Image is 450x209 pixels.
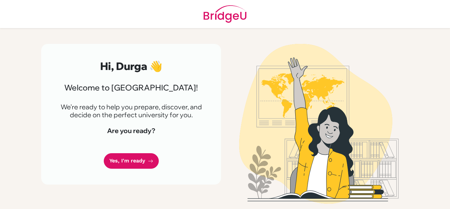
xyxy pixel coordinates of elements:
[104,153,159,169] a: Yes, I'm ready
[57,103,205,119] p: We're ready to help you prepare, discover, and decide on the perfect university for you.
[57,127,205,135] h4: Are you ready?
[57,60,205,72] h2: Hi, Durga 👋
[57,83,205,92] h3: Welcome to [GEOGRAPHIC_DATA]!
